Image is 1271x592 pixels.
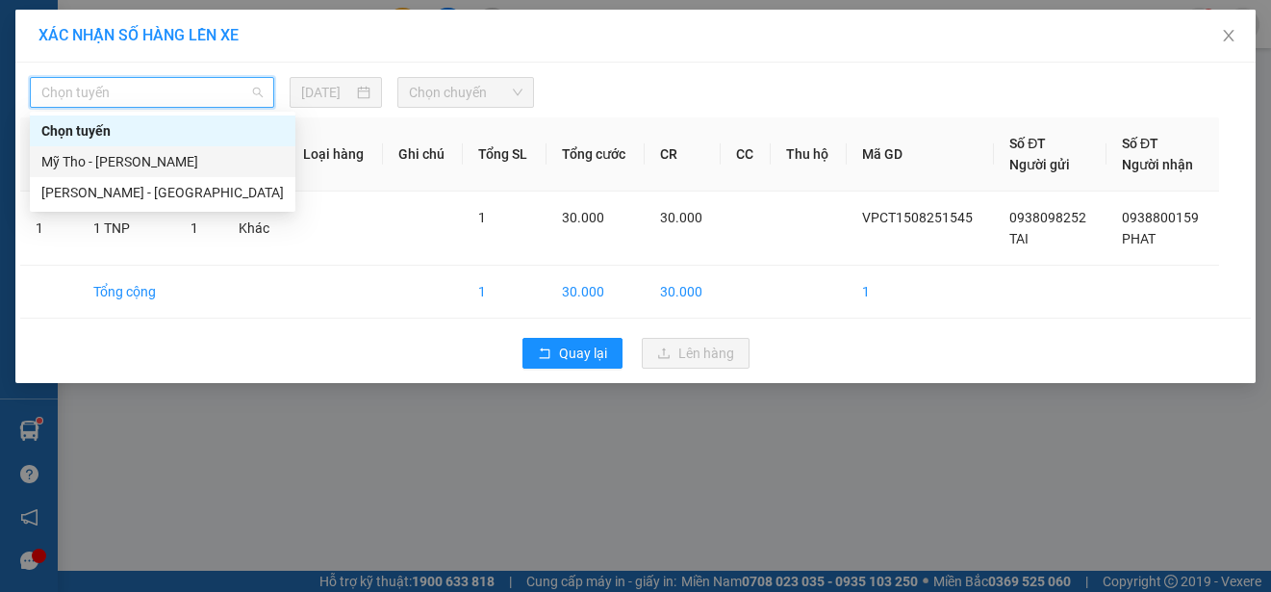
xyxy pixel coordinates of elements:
td: 1 [463,266,546,319]
td: 30.000 [547,266,645,319]
span: Chọn tuyến [41,78,263,107]
th: CR [645,117,721,192]
div: TAI [16,60,172,83]
div: 30.000 [14,124,175,147]
span: XÁC NHẬN SỐ HÀNG LÊN XE [38,26,239,44]
span: 1 [191,220,198,236]
span: 0938098252 [1009,210,1086,225]
td: Tổng cộng [78,266,175,319]
th: Tổng cước [547,117,645,192]
th: Tổng SL [463,117,546,192]
span: rollback [538,347,551,362]
span: 30.000 [562,210,604,225]
span: Người nhận [1122,157,1193,172]
span: Chọn chuyến [409,78,521,107]
button: rollbackQuay lại [522,338,623,369]
span: VPCT1508251545 [862,210,973,225]
span: Số ĐT [1122,136,1158,151]
div: VP [GEOGRAPHIC_DATA] [186,16,383,63]
th: STT [20,117,78,192]
span: close [1221,28,1236,43]
td: 1 TNP [78,192,175,266]
span: 30.000 [660,210,702,225]
div: Mỹ Tho - [PERSON_NAME] [41,151,284,172]
div: [PERSON_NAME] [16,16,172,60]
div: Chọn tuyến [30,116,295,146]
span: Quay lại [559,343,607,364]
span: 1 [478,210,486,225]
div: 0938098252 [16,83,172,110]
td: 1 [847,266,994,319]
th: Ghi chú [383,117,463,192]
div: Chọn tuyến [41,120,284,142]
button: Close [1202,10,1256,64]
td: 30.000 [645,266,721,319]
span: Người gửi [1009,157,1070,172]
div: [PERSON_NAME] - [GEOGRAPHIC_DATA] [41,182,284,203]
button: uploadLên hàng [642,338,750,369]
td: 1 [20,192,78,266]
div: 0938800159 [186,86,383,113]
span: PHAT [1122,231,1156,246]
span: Số ĐT [1009,136,1046,151]
th: Thu hộ [771,117,847,192]
div: Mỹ Tho - Hồ Chí Minh [30,146,295,177]
input: 15/08/2025 [301,82,353,103]
span: 0938800159 [1122,210,1199,225]
span: Nhận: [186,18,231,39]
span: Gửi: [16,16,46,37]
th: Mã GD [847,117,994,192]
span: Cước rồi : [14,126,86,146]
th: CC [721,117,771,192]
td: Khác [223,192,288,266]
div: Hồ Chí Minh - Mỹ Tho [30,177,295,208]
div: PHAT [186,63,383,86]
th: Loại hàng [288,117,383,192]
span: TAI [1009,231,1029,246]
